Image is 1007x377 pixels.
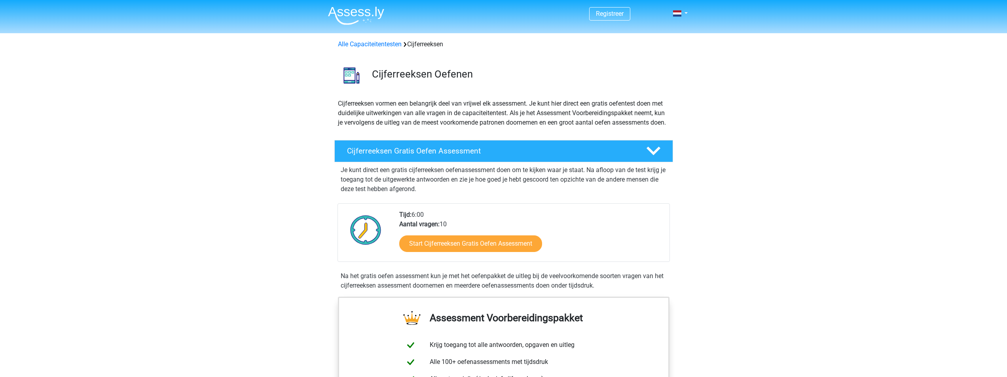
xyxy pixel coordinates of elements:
b: Aantal vragen: [399,220,440,228]
b: Tijd: [399,211,412,218]
p: Je kunt direct een gratis cijferreeksen oefenassessment doen om te kijken waar je staat. Na afloo... [341,165,667,194]
a: Start Cijferreeksen Gratis Oefen Assessment [399,235,542,252]
h4: Cijferreeksen Gratis Oefen Assessment [347,146,633,155]
a: Alle Capaciteitentesten [338,40,402,48]
img: Assessly [328,6,384,25]
div: 6:00 10 [393,210,669,261]
img: Klok [346,210,386,250]
a: Registreer [596,10,624,17]
img: cijferreeksen [335,59,368,92]
div: Na het gratis oefen assessment kun je met het oefenpakket de uitleg bij de veelvoorkomende soorte... [338,271,670,290]
h3: Cijferreeksen Oefenen [372,68,667,80]
div: Cijferreeksen [335,40,673,49]
a: Cijferreeksen Gratis Oefen Assessment [331,140,676,162]
p: Cijferreeksen vormen een belangrijk deel van vrijwel elk assessment. Je kunt hier direct een grat... [338,99,669,127]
